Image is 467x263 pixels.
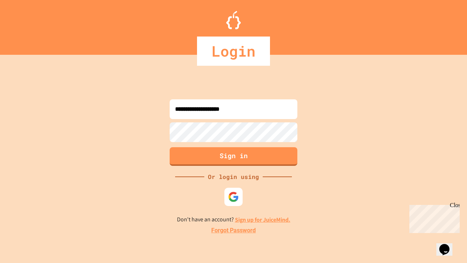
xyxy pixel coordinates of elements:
iframe: chat widget [436,234,460,256]
div: Chat with us now!Close [3,3,50,46]
div: Or login using [204,172,263,181]
img: Logo.svg [226,11,241,29]
a: Forgot Password [211,226,256,235]
a: Sign up for JuiceMind. [235,216,290,224]
img: google-icon.svg [228,191,239,202]
p: Don't have an account? [177,215,290,224]
div: Login [197,37,270,66]
iframe: chat widget [406,202,460,233]
button: Sign in [170,147,297,166]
